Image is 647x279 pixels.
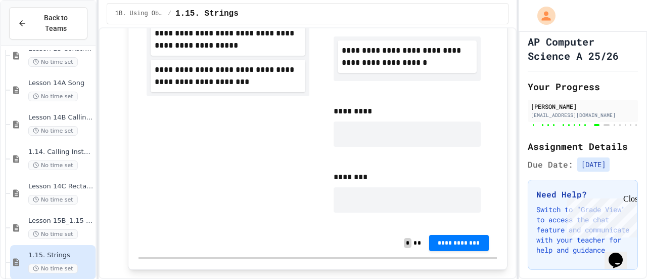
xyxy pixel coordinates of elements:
div: [PERSON_NAME] [531,102,635,111]
span: Back to Teams [33,13,79,34]
span: No time set [28,229,78,239]
span: No time set [28,195,78,205]
button: Back to Teams [9,7,87,39]
span: / [168,10,171,18]
h2: Your Progress [528,79,638,94]
div: [EMAIL_ADDRESS][DOMAIN_NAME] [531,111,635,119]
span: Lesson 14B Calling Methods with Parameters [28,113,94,122]
span: No time set [28,92,78,101]
span: Due Date: [528,158,573,171]
span: 1.15. Strings [175,8,239,20]
span: [DATE] [577,157,610,172]
span: Lesson 15B_1.15 String Methods Demonstration [28,217,94,225]
h3: Need Help? [536,188,629,201]
span: Lesson 14C Rectangle [28,182,94,191]
span: 1.15. Strings [28,251,94,260]
span: 1B. Using Objects and Methods [115,10,164,18]
span: 1.14. Calling Instance Methods [28,148,94,156]
div: My Account [527,4,558,27]
span: No time set [28,126,78,136]
iframe: chat widget [563,194,637,237]
span: Lesson 14A Song [28,79,94,88]
p: Switch to "Grade View" to access the chat feature and communicate with your teacher for help and ... [536,205,629,255]
h1: AP Computer Science A 25/26 [528,34,638,63]
span: No time set [28,264,78,273]
span: No time set [28,57,78,67]
span: No time set [28,161,78,170]
div: Chat with us now!Close [4,4,70,64]
h2: Assignment Details [528,139,638,153]
iframe: chat widget [605,238,637,269]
